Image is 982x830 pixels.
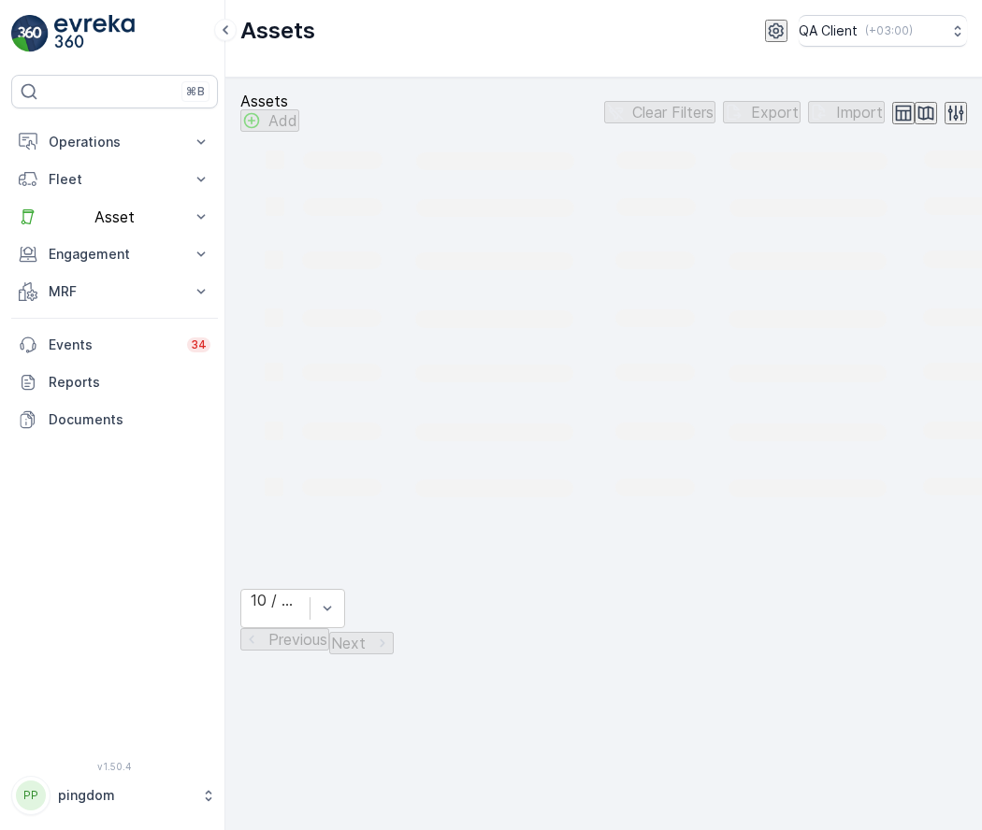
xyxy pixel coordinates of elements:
[11,123,218,161] button: Operations
[49,282,181,301] p: MRF
[331,635,366,651] p: Next
[751,104,799,121] p: Export
[11,198,218,236] button: Asset
[11,326,218,364] a: Events34
[49,410,210,429] p: Documents
[604,101,715,123] button: Clear Filters
[49,245,181,264] p: Engagement
[58,786,192,805] p: pingdom
[268,112,297,129] p: Add
[11,761,218,772] span: v 1.50.4
[49,133,181,151] p: Operations
[11,364,218,401] a: Reports
[836,104,883,121] p: Import
[799,15,967,47] button: QA Client(+03:00)
[799,21,858,40] p: QA Client
[268,631,327,648] p: Previous
[865,23,913,38] p: ( +03:00 )
[49,170,181,189] p: Fleet
[16,780,46,810] div: PP
[808,101,885,123] button: Import
[49,373,210,392] p: Reports
[11,776,218,815] button: PPpingdom
[723,101,801,123] button: Export
[240,109,299,132] button: Add
[240,628,329,651] button: Previous
[49,336,176,354] p: Events
[11,401,218,438] a: Documents
[54,15,135,52] img: logo_light-DOdMpM7g.png
[240,93,299,109] p: Assets
[11,273,218,310] button: MRF
[240,16,315,46] p: Assets
[186,84,205,99] p: ⌘B
[251,592,300,608] div: 10 / Page
[329,632,394,654] button: Next
[11,15,49,52] img: logo
[632,104,714,121] p: Clear Filters
[191,337,207,352] p: 34
[11,161,218,198] button: Fleet
[49,208,181,225] p: Asset
[11,236,218,273] button: Engagement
